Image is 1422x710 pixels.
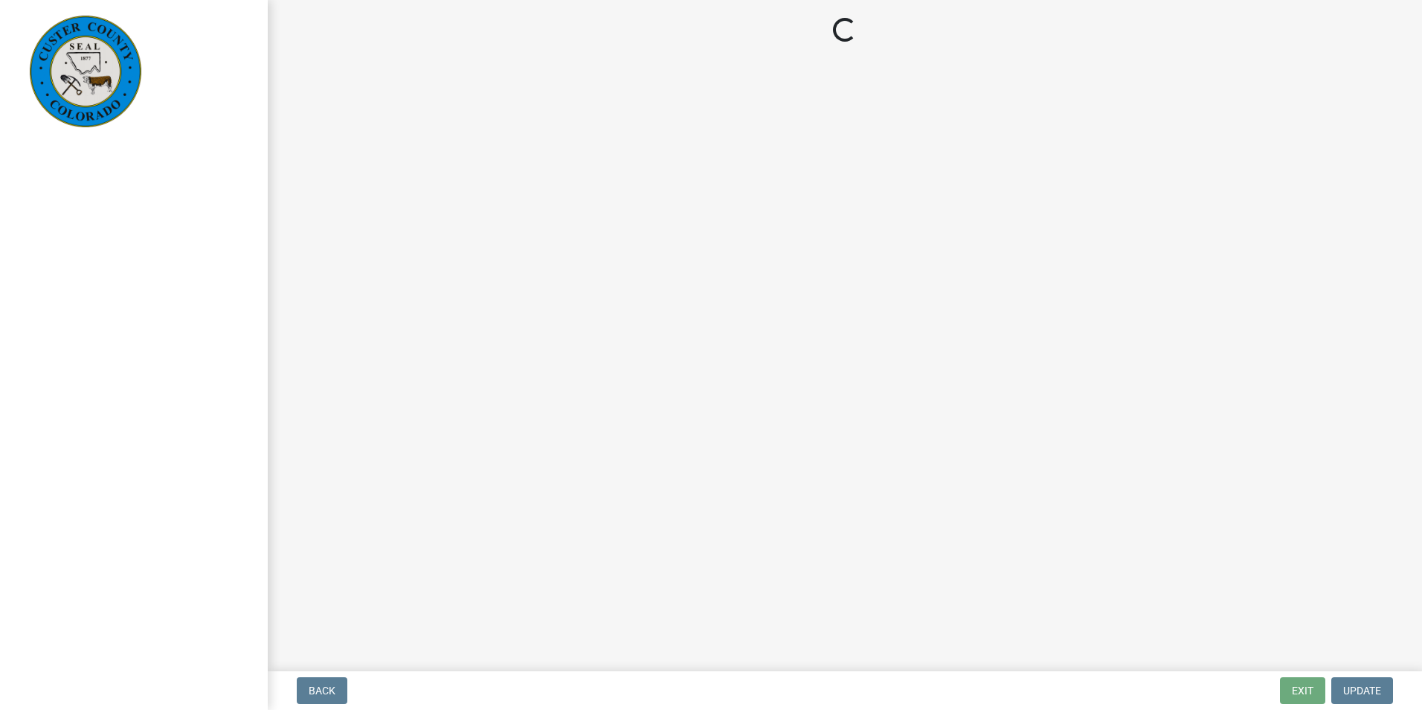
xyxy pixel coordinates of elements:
span: Back [309,685,335,697]
img: Custer County, Colorado [30,16,141,127]
button: Back [297,677,347,704]
button: Exit [1280,677,1325,704]
span: Update [1343,685,1381,697]
button: Update [1331,677,1393,704]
